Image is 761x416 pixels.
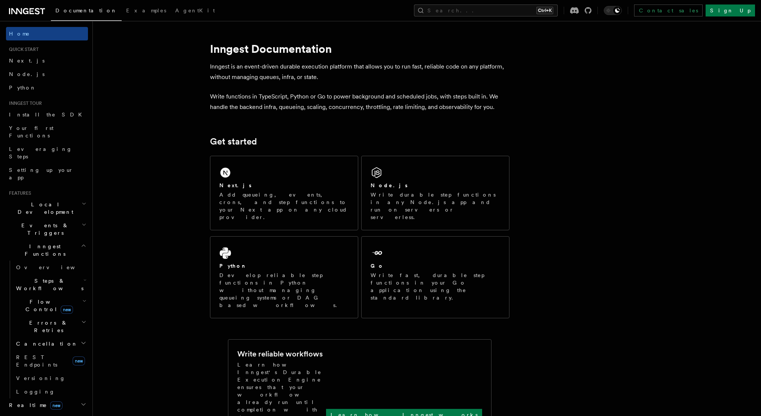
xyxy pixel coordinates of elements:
[6,261,88,398] div: Inngest Functions
[16,375,66,381] span: Versioning
[6,121,88,142] a: Your first Functions
[210,156,358,230] a: Next.jsAdd queueing, events, crons, and step functions to your Next app on any cloud provider.
[6,67,88,81] a: Node.js
[6,398,88,412] button: Realtimenew
[371,191,500,221] p: Write durable step functions in any Node.js app and run on servers or serverless.
[6,100,42,106] span: Inngest tour
[6,46,39,52] span: Quick start
[6,219,88,240] button: Events & Triggers
[6,108,88,121] a: Install the SDK
[13,261,88,274] a: Overview
[371,182,408,189] h2: Node.js
[371,271,500,301] p: Write fast, durable step functions in your Go application using the standard library.
[219,182,252,189] h2: Next.js
[175,7,215,13] span: AgentKit
[13,385,88,398] a: Logging
[634,4,703,16] a: Contact sales
[6,163,88,184] a: Setting up your app
[210,42,509,55] h1: Inngest Documentation
[51,2,122,21] a: Documentation
[6,240,88,261] button: Inngest Functions
[219,271,349,309] p: Develop reliable step functions in Python without managing queueing systems or DAG based workflows.
[361,236,509,318] a: GoWrite fast, durable step functions in your Go application using the standard library.
[6,54,88,67] a: Next.js
[9,125,54,139] span: Your first Functions
[9,30,30,37] span: Home
[9,146,72,160] span: Leveraging Steps
[371,262,384,270] h2: Go
[13,319,81,334] span: Errors & Retries
[6,142,88,163] a: Leveraging Steps
[6,190,31,196] span: Features
[13,298,82,313] span: Flow Control
[13,277,83,292] span: Steps & Workflows
[13,340,78,347] span: Cancellation
[73,356,85,365] span: new
[414,4,558,16] button: Search...Ctrl+K
[604,6,622,15] button: Toggle dark mode
[219,191,349,221] p: Add queueing, events, crons, and step functions to your Next app on any cloud provider.
[13,371,88,385] a: Versioning
[13,337,88,350] button: Cancellation
[13,295,88,316] button: Flow Controlnew
[55,7,117,13] span: Documentation
[210,61,509,82] p: Inngest is an event-driven durable execution platform that allows you to run fast, reliable code ...
[13,316,88,337] button: Errors & Retries
[13,274,88,295] button: Steps & Workflows
[6,243,81,258] span: Inngest Functions
[50,401,63,410] span: new
[6,198,88,219] button: Local Development
[9,85,36,91] span: Python
[16,354,57,368] span: REST Endpoints
[9,58,45,64] span: Next.js
[6,81,88,94] a: Python
[6,27,88,40] a: Home
[210,91,509,112] p: Write functions in TypeScript, Python or Go to power background and scheduled jobs, with steps bu...
[706,4,755,16] a: Sign Up
[13,350,88,371] a: REST Endpointsnew
[122,2,171,20] a: Examples
[6,201,82,216] span: Local Development
[9,167,73,180] span: Setting up your app
[16,389,55,395] span: Logging
[536,7,553,14] kbd: Ctrl+K
[237,349,323,359] h2: Write reliable workflows
[210,136,257,147] a: Get started
[6,222,82,237] span: Events & Triggers
[16,264,93,270] span: Overview
[9,71,45,77] span: Node.js
[361,156,509,230] a: Node.jsWrite durable step functions in any Node.js app and run on servers or serverless.
[9,112,86,118] span: Install the SDK
[6,401,63,409] span: Realtime
[61,306,73,314] span: new
[171,2,219,20] a: AgentKit
[210,236,358,318] a: PythonDevelop reliable step functions in Python without managing queueing systems or DAG based wo...
[219,262,247,270] h2: Python
[126,7,166,13] span: Examples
